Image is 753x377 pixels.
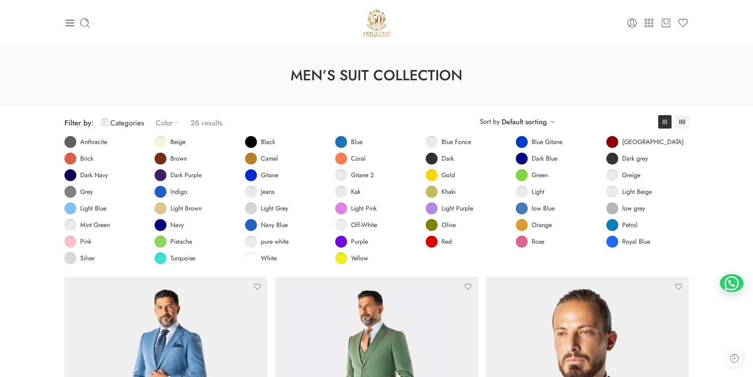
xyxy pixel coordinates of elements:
span: Kak [351,188,360,196]
a: Color [156,114,183,132]
span: Filter by: [64,117,94,128]
a: Pistache [155,236,192,248]
span: Gitane 2 [351,171,374,179]
a: low Blue [516,203,555,214]
a: Light Pink [335,203,377,214]
span: Dark Purple [170,171,202,179]
span: Navy Blue [261,221,288,229]
a: Wishlist [678,17,689,28]
span: Pistache [170,238,192,246]
a: Pellini - [360,6,394,40]
span: Purple [351,238,368,246]
span: Sort by [480,115,500,128]
a: Blue Gitane [516,136,562,148]
span: Coral [351,155,366,163]
span: Light Purple [442,205,473,212]
a: Red [426,236,452,248]
a: Turquoise [155,252,195,264]
span: Off-White [351,221,377,229]
a: Dark grey [606,153,648,165]
span: Light Pink [351,205,377,212]
a: Coral [335,153,366,165]
a: Beige [155,136,185,148]
span: Royal Blue [622,238,650,246]
span: Light [532,188,544,196]
span: Khaki [442,188,456,196]
a: Orange [516,219,552,231]
span: Anthracite [80,138,107,146]
span: Black [261,138,275,146]
h1: Men’s Suit Collection [20,65,733,86]
span: Dark Blue [532,155,557,163]
a: Black [245,136,275,148]
a: Petrol [606,219,638,231]
a: Gold [426,169,455,181]
a: Blue [335,136,362,148]
a: Navy Blue [245,219,288,231]
span: Jeans [261,188,274,196]
a: Olive [426,219,456,231]
span: Mint Green [80,221,110,229]
a: low grey [606,203,645,214]
a: Blue Fonce [426,136,471,148]
span: Yellow [351,254,368,262]
span: [GEOGRAPHIC_DATA] [622,138,684,146]
span: Green [532,171,548,179]
span: Light Beige [622,188,652,196]
a: Light Beige [606,186,652,198]
a: Brown [155,153,187,165]
span: low Blue [532,205,555,212]
a: Off-White [335,219,377,231]
a: Gitane [245,169,278,181]
a: [GEOGRAPHIC_DATA] [606,136,684,148]
span: Light Blue [80,205,106,212]
a: Dark [426,153,454,165]
a: Grey [64,186,93,198]
span: Gitane [261,171,278,179]
span: pure white [261,238,289,246]
a: Kak [335,186,360,198]
a: Light Grey [245,203,288,214]
a: Royal Blue [606,236,650,248]
a: Green [516,169,548,181]
a: Dark Navy [64,169,108,181]
a: Cart [661,17,672,28]
img: Pellini [360,6,394,40]
a: Categories [102,114,144,132]
a: Pink [64,236,91,248]
a: Indigo [155,186,187,198]
a: Camel [245,153,278,165]
span: Dark Navy [80,171,108,179]
span: Greige [622,171,640,179]
span: Indigo [170,188,187,196]
span: Olive [442,221,456,229]
span: Light Brown [170,205,202,212]
span: Gold [442,171,455,179]
a: Default sorting [502,116,547,127]
span: Silver [80,254,95,262]
span: Turquoise [170,254,195,262]
span: Blue Fonce [442,138,471,146]
a: Light [516,186,544,198]
span: Red [442,238,452,246]
a: Purple [335,236,368,248]
a: pure white [245,236,289,248]
span: Brown [170,155,187,163]
a: Rose [516,236,544,248]
span: Dark grey [622,155,648,163]
span: Brick [80,155,93,163]
span: Grey [80,188,93,196]
span: low grey [622,205,645,212]
p: 28 results [191,114,223,132]
span: Orange [532,221,552,229]
span: White [261,254,277,262]
span: Beige [170,138,185,146]
a: Khaki [426,186,456,198]
a: Login / Register [627,17,638,28]
span: Camel [261,155,278,163]
a: Gitane 2 [335,169,374,181]
a: Anthracite [64,136,107,148]
span: Light Grey [261,205,288,212]
span: Dark [442,155,454,163]
a: Dark Purple [155,169,202,181]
